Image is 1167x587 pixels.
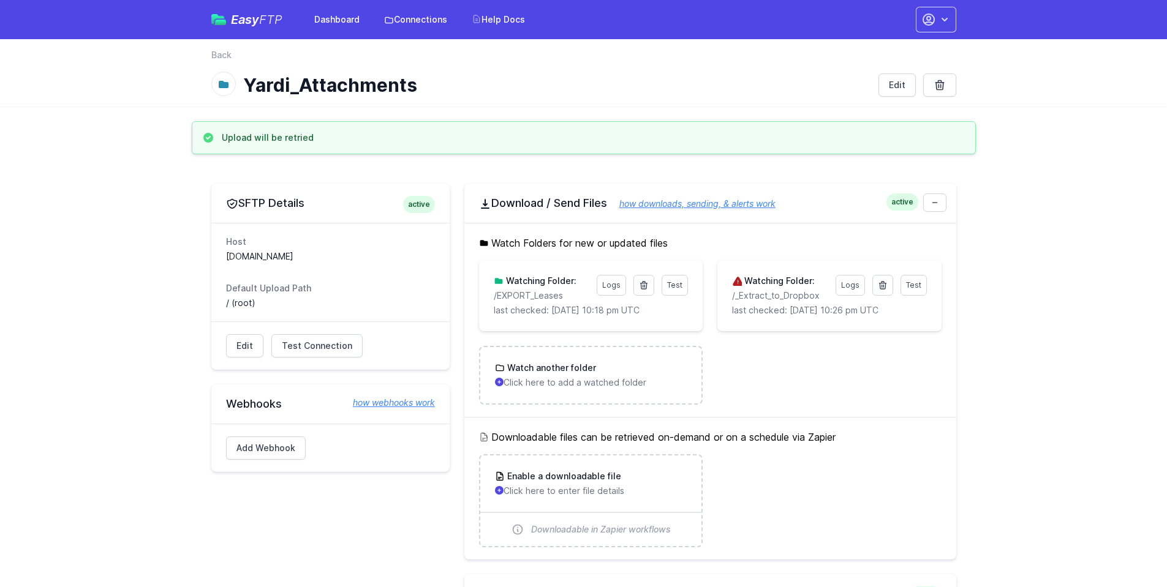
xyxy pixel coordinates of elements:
[906,280,921,290] span: Test
[742,275,815,287] h3: Watching Folder:
[403,196,435,213] span: active
[878,73,916,97] a: Edit
[243,74,869,96] h1: Yardi_Attachments
[464,9,532,31] a: Help Docs
[494,304,688,316] p: last checked: [DATE] 10:18 pm UTC
[222,132,314,144] h3: Upload will be retried
[607,198,776,209] a: how downloads, sending, & alerts work
[480,455,701,546] a: Enable a downloadable file Click here to enter file details Downloadable in Zapier workflows
[505,362,596,374] h3: Watch another folder
[231,13,282,26] span: Easy
[505,470,621,482] h3: Enable a downloadable file
[226,282,435,294] dt: Default Upload Path
[836,275,865,296] a: Logs
[479,196,942,211] h2: Download / Send Files
[226,236,435,248] dt: Host
[495,376,687,389] p: Click here to add a watched folder
[732,304,926,316] p: last checked: [DATE] 10:26 pm UTC
[341,397,435,409] a: how webhooks work
[226,196,435,211] h2: SFTP Details
[495,485,687,497] p: Click here to enter file details
[377,9,455,31] a: Connections
[480,347,701,403] a: Watch another folder Click here to add a watched folder
[597,275,626,296] a: Logs
[226,250,435,263] dd: [DOMAIN_NAME]
[479,430,942,444] h5: Downloadable files can be retrieved on-demand or on a schedule via Zapier
[732,290,828,302] p: /_Extract_to_Dropbox
[211,14,226,25] img: easyftp_logo.png
[886,193,918,211] span: active
[901,275,927,296] a: Test
[211,49,232,61] a: Back
[211,13,282,26] a: EasyFTP
[662,275,688,296] a: Test
[282,340,352,352] span: Test Connection
[307,9,367,31] a: Dashboard
[531,523,671,536] span: Downloadable in Zapier workflows
[667,280,682,290] span: Test
[271,334,363,357] a: Test Connection
[226,397,435,411] h2: Webhooks
[259,12,282,27] span: FTP
[504,275,576,287] h3: Watching Folder:
[226,334,263,357] a: Edit
[211,49,956,69] nav: Breadcrumb
[494,290,589,302] p: /EXPORT_Leases
[479,236,942,250] h5: Watch Folders for new or updated files
[226,297,435,309] dd: / (root)
[226,436,306,460] a: Add Webhook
